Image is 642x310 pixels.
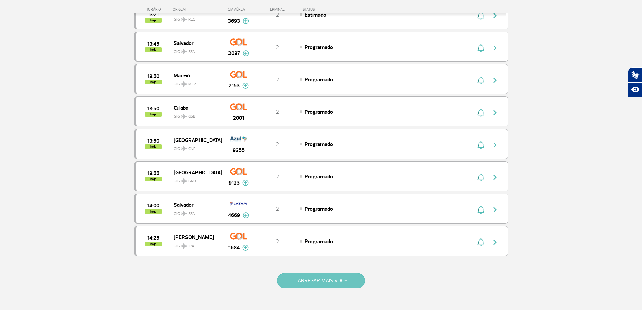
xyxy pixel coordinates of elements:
span: 9355 [233,146,245,154]
span: hoje [145,242,162,246]
img: destiny_airplane.svg [181,49,187,54]
span: 2025-09-30 13:50:00 [147,74,159,79]
span: GIG [174,239,217,249]
span: GIG [174,142,217,152]
img: seta-direita-painel-voo.svg [491,109,499,117]
span: Maceió [174,71,217,80]
img: sino-painel-voo.svg [477,109,484,117]
span: GIG [174,175,217,185]
button: Abrir tradutor de língua de sinais. [628,67,642,82]
span: hoje [145,47,162,52]
div: Plugin de acessibilidade da Hand Talk. [628,67,642,97]
span: 2025-09-30 13:50:00 [147,106,159,111]
div: ORIGEM [173,7,222,12]
span: [GEOGRAPHIC_DATA] [174,168,217,177]
span: 1684 [228,244,240,252]
img: destiny_airplane.svg [181,243,187,249]
img: sino-painel-voo.svg [477,238,484,246]
span: hoje [145,112,162,117]
img: destiny_airplane.svg [181,146,187,151]
span: hoje [145,209,162,214]
span: 2 [276,11,279,18]
span: 2025-09-30 13:55:00 [147,171,159,176]
img: mais-info-painel-voo.svg [242,245,249,251]
span: REC [188,17,195,23]
img: sino-painel-voo.svg [477,44,484,52]
span: SSA [188,211,195,217]
span: hoje [145,144,162,149]
span: 2001 [233,114,244,122]
span: Programado [305,76,333,83]
span: 4669 [228,211,240,219]
img: sino-painel-voo.svg [477,206,484,214]
img: destiny_airplane.svg [181,178,187,184]
button: CARREGAR MAIS VOOS [277,273,365,288]
img: destiny_airplane.svg [181,114,187,119]
img: mais-info-painel-voo.svg [243,212,249,218]
img: seta-direita-painel-voo.svg [491,206,499,214]
span: GRU [188,178,196,185]
span: hoje [145,18,162,23]
img: mais-info-painel-voo.svg [243,50,249,56]
span: 2 [276,206,279,213]
span: 2 [276,141,279,148]
img: seta-direita-painel-voo.svg [491,44,499,52]
div: HORÁRIO [136,7,173,12]
img: destiny_airplane.svg [181,211,187,216]
span: Programado [305,206,333,213]
img: mais-info-painel-voo.svg [242,83,249,89]
img: sino-painel-voo.svg [477,173,484,181]
img: seta-direita-painel-voo.svg [491,173,499,181]
span: Programado [305,141,333,148]
img: seta-direita-painel-voo.svg [491,76,499,84]
span: 2 [276,44,279,51]
span: hoje [145,177,162,181]
span: Estimado [305,11,326,18]
span: 2025-09-30 13:45:00 [147,41,159,46]
div: STATUS [299,7,354,12]
img: seta-direita-painel-voo.svg [491,141,499,149]
span: GIG [174,78,217,87]
span: 2 [276,76,279,83]
div: CIA AÉREA [222,7,255,12]
img: seta-direita-painel-voo.svg [491,238,499,246]
span: 2025-09-30 13:50:00 [147,139,159,143]
img: destiny_airplane.svg [181,17,187,22]
span: SSA [188,49,195,55]
img: mais-info-painel-voo.svg [243,18,249,24]
span: Salvador [174,200,217,209]
span: Programado [305,109,333,115]
span: Salvador [174,38,217,47]
span: 2037 [228,49,240,57]
span: JPA [188,243,194,249]
span: 2 [276,109,279,115]
span: Programado [305,44,333,51]
span: hoje [145,80,162,84]
span: 3693 [228,17,240,25]
img: sino-painel-voo.svg [477,141,484,149]
span: 2 [276,173,279,180]
span: 2025-09-30 14:25:00 [147,236,159,241]
img: sino-painel-voo.svg [477,76,484,84]
span: 2153 [228,82,240,90]
span: [GEOGRAPHIC_DATA] [174,136,217,144]
span: 9123 [228,179,240,187]
button: Abrir recursos assistivos. [628,82,642,97]
span: MCZ [188,81,196,87]
div: TERMINAL [255,7,299,12]
span: GIG [174,13,217,23]
span: Cuiaba [174,103,217,112]
span: GIG [174,110,217,120]
img: mais-info-painel-voo.svg [242,180,249,186]
span: 2025-09-30 14:00:00 [147,203,159,208]
span: Programado [305,173,333,180]
img: destiny_airplane.svg [181,81,187,87]
span: 2025-09-30 13:21:00 [148,12,159,17]
span: CNF [188,146,195,152]
span: [PERSON_NAME] [174,233,217,242]
span: Programado [305,238,333,245]
span: GIG [174,207,217,217]
span: GIG [174,45,217,55]
span: CGB [188,114,195,120]
span: 2 [276,238,279,245]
